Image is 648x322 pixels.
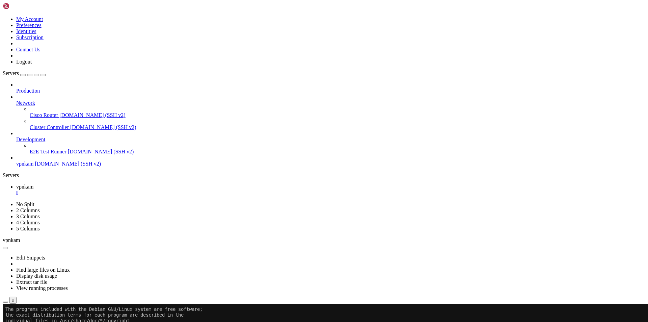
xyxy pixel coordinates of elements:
span: Servers [3,70,19,76]
span: [DATE] 14:32:42,874 - vpn_bot - INFO - Все правила FORWARD для [TECHNICAL_ID] удалены или ошибки:... [3,209,437,215]
a: Network [16,100,645,106]
x-row: [DATE] 14:32:22,932 - httpx - INFO - HTTP Request: POST [URL][DOMAIN_NAME] "HTTP/1.1 200 OK" [3,66,560,72]
img: Shellngn [3,3,42,9]
span: [DATE] 14:32:42,875 - vpn_bot - INFO - SSH подключение закрыто [3,215,170,221]
span: Production [16,88,40,94]
x-row: [DATE] 14:32:37,349 - apscheduler.scheduler - INFO - Removed job 56580f3d10db45d5abb612d59e4937ca [3,89,560,95]
x-row: [DATE] 14:32:22,933 - apscheduler.scheduler - INFO - Added job "_trigger_timeout" to job store "d... [3,72,560,77]
a: 3 Columns [16,214,40,219]
x-row: [DATE] 14:32:42,099 - paramiko.transport - INFO - Connected (version 2.0, client OpenSSH_9.2p1) [3,192,560,198]
span: [DOMAIN_NAME] (SSH v2) [35,161,101,167]
span: Network [16,100,35,106]
x-row: [DATE] 14:32:39,553 - httpx - INFO - HTTP Request: POST [URL][DOMAIN_NAME] "HTTP/1.1 200 OK" [3,112,560,118]
x-row: [sudo] password for cahek: [3,49,560,54]
li: E2E Test Runner [DOMAIN_NAME] (SSH v2) [30,143,645,155]
span: Начало функции unlock_ip() - удаления всех правил FORWARD для [TECHNICAL_ID] на [TECHNICAL_ID] [3,187,256,192]
x-row: [DATE] 14:32:39,779 - httpx - INFO - HTTP Request: POST [URL][DOMAIN_NAME] "HTTP/1.1 200 OK" [3,146,560,152]
x-row: [DATE] 14:32:42,004 - vpn_bot - INFO - [3,175,560,181]
a: 2 Columns [16,207,40,213]
li: Development [16,130,645,155]
span: [DATE] 14:32:42,004 - vpn_bot - INFO - Сообщение об оплате отправлено Администратору бота [3,169,243,175]
x-row: permitted by applicable law. [3,31,560,37]
x-row: Last login: [DATE] from [TECHNICAL_ID] [3,37,560,43]
a: No Split [16,201,34,207]
x-row: individual files in /usr/share/doc/*/copyright. [3,14,560,20]
a: vpnkam [16,184,645,196]
a:  [16,190,645,196]
x-row: [DATE] 14:32:49,537 - httpx - INFO - HTTP Request: POST [URL][DOMAIN_NAME] "HTTP/1.1 200 OK" [3,221,560,227]
span: [DOMAIN_NAME] (SSH v2) [70,124,136,130]
a: vpnkam [DOMAIN_NAME] (SSH v2) [16,161,645,167]
li: vpnkam [DOMAIN_NAME] (SSH v2) [16,155,645,167]
x-row: [DATE] 14:33:49,830 - httpx - INFO - HTTP Request: POST [URL][DOMAIN_NAME] "HTTP/1.1 200 OK" [3,255,560,261]
a: Contact Us [16,47,40,52]
x-row: [DATE] 14:32:37,560 - apscheduler.scheduler - INFO - Added job "_trigger_timeout" to job store "d... [3,100,560,106]
x-row: [DATE] 14:32:42,375 - paramiko.transport - INFO - Authentication (password) successful! [3,198,560,204]
x-row: [DATE] 14:32:39,611 - httpx - INFO - HTTP Request: POST [URL][DOMAIN_NAME] "HTTP/1.1 200 OK" [3,123,560,129]
x-row: [DATE] 14:32:42,003 - httpx - INFO - HTTP Request: POST [URL][DOMAIN_NAME] "HTTP/1.1 200 OK" [3,164,560,169]
a: Edit Snippets [16,255,45,261]
span: E2E Test Runner [30,149,66,154]
span: Cisco Router [30,112,58,118]
a: My Account [16,16,43,22]
span: [DATE] 14:32:42,375 - vpn_bot - INFO - SSH подключение установлено [3,204,181,209]
x-row: Debian GNU/Linux comes with ABSOLUTELY NO WARRANTY, to the extent [3,26,560,31]
div: Servers [3,172,645,178]
x-row: [DATE] 14:33:19,683 - httpx - INFO - HTTP Request: POST [URL][DOMAIN_NAME] "HTTP/1.1 200 OK" [3,238,560,244]
x-row: [DATE] 14:32:41,866 - httpx - INFO - HTTP Request: POST [URL][DOMAIN_NAME] "HTTP/1.1 200 OK" [3,152,560,158]
a: View running processes [16,285,68,291]
span: Cluster Controller [30,124,69,130]
x-row: [DATE] 14:33:29,732 - httpx - INFO - HTTP Request: POST [URL][DOMAIN_NAME] "HTTP/1.1 200 OK" [3,244,560,250]
li: Cluster Controller [DOMAIN_NAME] (SSH v2) [30,118,645,130]
x-row: [DATE] 14:33:59,880 - httpx - INFO - HTTP Request: POST [URL][DOMAIN_NAME] "HTTP/1.1 200 OK" [3,261,560,267]
span: [DOMAIN_NAME] (SSH v2) [59,112,126,118]
x-row: [DATE] 14:32:59,584 - httpx - INFO - HTTP Request: POST [URL][DOMAIN_NAME] "HTTP/1.1 200 OK" [3,227,560,232]
li: Network [16,94,645,130]
x-row: [DATE] 14:33:39,783 - httpx - INFO - HTTP Request: POST [URL][DOMAIN_NAME] "HTTP/1.1 200 OK" [3,250,560,255]
x-row: [DATE] 14:33:09,635 - httpx - INFO - HTTP Request: POST [URL][DOMAIN_NAME] "HTTP/1.1 200 OK" [3,232,560,238]
x-row: [DATE] 14:32:37,559 - httpx - INFO - HTTP Request: POST [URL][DOMAIN_NAME] "HTTP/1.1 200 OK" [3,95,560,100]
x-row: the exact distribution terms for each program are described in the [3,8,560,14]
a: Identities [16,28,36,34]
a: Cisco Router [DOMAIN_NAME] (SSH v2) [30,112,645,118]
span: [DATE] 14:32:39,616 - vpn_bot - INFO - Найден ключ: ID=148, host=[TECHNICAL_ID], client_name=clie... [3,135,327,140]
x-row: [DATE] 14:32:37,348 - httpx - INFO - HTTP Request: POST [URL][DOMAIN_NAME] "HTTP/1.1 200 OK" [3,83,560,89]
span: [DATE] 14:32:39,555 - vpn_bot - INFO - Выполняется активация промокода для сервера Frankfurt🇩🇪 [3,118,257,123]
button:  [9,297,17,304]
x-row: root@25a3a1673f72:/vpnkamchatka# tail -n 100 /var/log/vpn-bot.err.log [3,60,560,66]
span: [DATE] 14:32:39,614 - vpn_bot - INFO - Выполняется активация промо-периода на 30 дней для пользов... [3,129,397,134]
a: Preferences [16,22,42,28]
li: Cisco Router [DOMAIN_NAME] (SSH v2) [30,106,645,118]
a: Extract tar file [16,279,47,285]
x-row: The programs included with the Debian GNU/Linux system are free software; [3,3,560,8]
a: Servers [3,70,46,76]
a: Display disk usage [16,273,57,279]
a: Find large files on Linux [16,267,70,273]
span: Development [16,137,45,142]
x-row: : $ sudo su [3,43,560,49]
a: 5 Columns [16,226,40,231]
a: Logout [16,59,32,65]
span: ~ [38,43,40,48]
a: Cluster Controller [DOMAIN_NAME] (SSH v2) [30,124,645,130]
x-row: [DATE] 14:34:09,927 - httpx - INFO - HTTP Request: POST [URL][DOMAIN_NAME] "HTTP/1.1 200 OK" [3,267,560,273]
a: E2E Test Runner [DOMAIN_NAME] (SSH v2) [30,149,645,155]
a: Production [16,88,645,94]
x-row: [DATE] 14:34:19,973 - httpx - INFO - HTTP Request: POST [URL][DOMAIN_NAME] "HTTP/1.1 200 OK" [3,273,560,278]
span: vpnkam [16,161,34,167]
div:  [12,298,14,303]
span: cahek@vpnkam [3,43,35,48]
span: [DOMAIN_NAME] (SSH v2) [68,149,134,154]
li: Production [16,82,645,94]
x-row: [DATE] 14:32:32,810 - httpx - INFO - HTTP Request: POST [URL][DOMAIN_NAME] "HTTP/1.1 200 OK" [3,77,560,83]
a: Development [16,137,645,143]
x-row: root@vpnkam:/home/cahek# docker exec -it tg-bot bash [3,54,560,60]
a: Subscription [16,34,44,40]
span: vpnkam [16,184,34,190]
x-row: [DATE] 14:32:41,931 - httpx - INFO - HTTP Request: POST [URL][DOMAIN_NAME] "HTTP/1.1 200 OK" [3,158,560,164]
a: 4 Columns [16,220,40,225]
span: vpnkam [3,237,20,243]
span: [DATE] 14:32:39,622 - vpn_bot - INFO - Запись добавлена в базу данных [3,141,189,146]
x-row: [DATE] 14:32:39,486 - httpx - INFO - HTTP Request: POST [URL][DOMAIN_NAME] "HTTP/1.1 200 OK" [3,106,560,112]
